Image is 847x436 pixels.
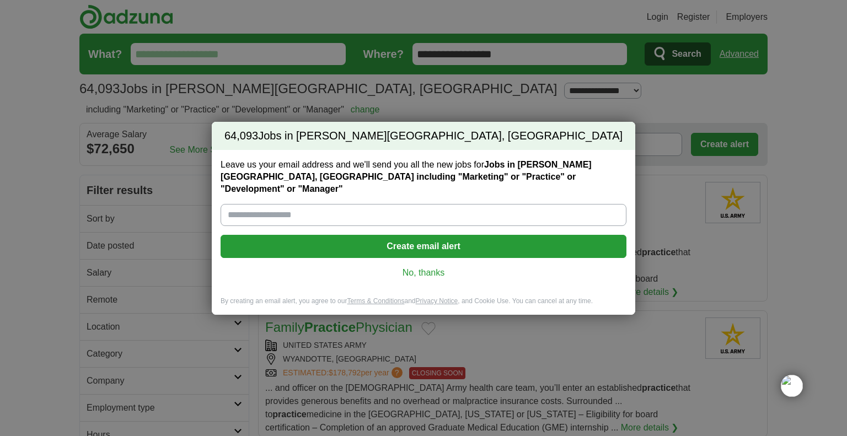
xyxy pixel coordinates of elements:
[416,297,458,305] a: Privacy Notice
[221,159,626,195] label: Leave us your email address and we'll send you all the new jobs for
[224,128,258,144] span: 64,093
[221,160,592,193] strong: Jobs in [PERSON_NAME][GEOGRAPHIC_DATA], [GEOGRAPHIC_DATA] including "Marketing" or "Practice" or ...
[212,297,635,315] div: By creating an email alert, you agree to our and , and Cookie Use. You can cancel at any time.
[347,297,404,305] a: Terms & Conditions
[229,267,618,279] a: No, thanks
[221,235,626,258] button: Create email alert
[212,122,635,150] h2: Jobs in [PERSON_NAME][GEOGRAPHIC_DATA], [GEOGRAPHIC_DATA]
